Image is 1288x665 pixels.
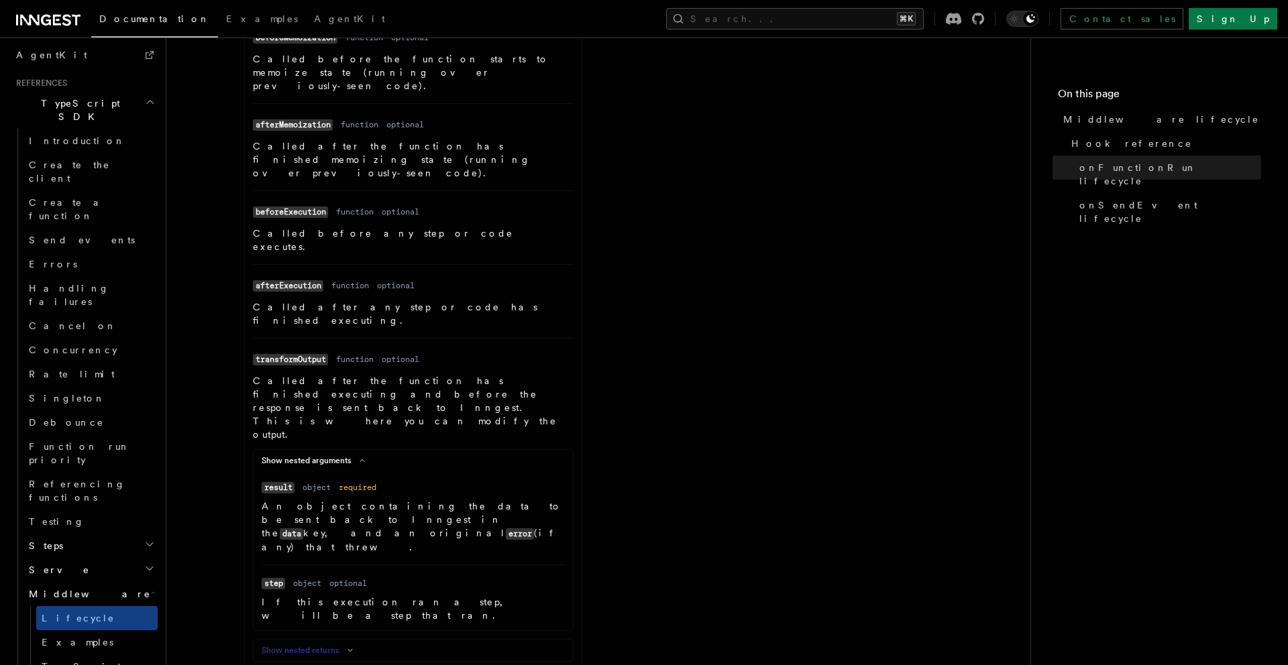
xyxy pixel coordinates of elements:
a: Errors [23,252,158,276]
span: onSendEvent lifecycle [1079,198,1261,225]
span: Create the client [29,160,110,184]
span: Introduction [29,135,125,146]
button: Show nested returns [262,645,358,656]
a: Introduction [23,129,158,153]
span: Hook reference [1071,137,1192,150]
span: Rate limit [29,369,115,379]
a: Handling failures [23,276,158,314]
span: Singleton [29,393,105,404]
span: Referencing functions [29,479,125,503]
p: If this execution ran a step, will be a step that ran. [262,595,565,622]
span: Send events [29,235,135,245]
span: Cancel on [29,320,117,331]
span: Middleware [23,587,151,601]
button: Middleware [23,582,158,606]
a: Rate limit [23,362,158,386]
span: TypeScript SDK [11,97,145,123]
button: Steps [23,534,158,558]
a: Create the client [23,153,158,190]
code: result [262,482,294,493]
dd: function [336,354,374,365]
dd: optional [377,280,415,291]
span: AgentKit [16,50,87,60]
code: transformOutput [253,354,328,365]
a: Hook reference [1066,131,1261,156]
span: Create a function [29,197,109,221]
dd: optional [386,119,424,130]
button: TypeScript SDK [11,91,158,129]
span: Steps [23,539,63,552]
span: Debounce [29,417,104,428]
a: Lifecycle [36,606,158,630]
dd: object [293,578,321,589]
span: Concurrency [29,345,117,355]
p: Called before any step or code executes. [253,227,574,253]
p: Called before the function starts to memoize state (running over previously-seen code). [253,52,574,93]
code: step [262,578,285,589]
button: Toggle dark mode [1006,11,1038,27]
a: Concurrency [23,338,158,362]
a: Contact sales [1061,8,1183,29]
kbd: ⌘K [897,12,916,25]
a: Middleware lifecycle [1058,107,1261,131]
span: Middleware lifecycle [1063,113,1259,126]
dd: function [341,119,378,130]
span: Examples [42,637,113,648]
a: onSendEvent lifecycle [1074,193,1261,231]
a: AgentKit [11,43,158,67]
code: afterExecution [253,280,323,292]
p: Called after any step or code has finished executing. [253,300,574,327]
a: Cancel on [23,314,158,338]
a: Send events [23,228,158,252]
span: Handling failures [29,283,109,307]
h4: On this page [1058,86,1261,107]
dd: optional [329,578,367,589]
span: Testing [29,516,85,527]
a: Singleton [23,386,158,410]
a: onFunctionRun lifecycle [1074,156,1261,193]
p: Called after the function has finished memoizing state (running over previously-seen code). [253,139,574,180]
span: onFunctionRun lifecycle [1079,161,1261,188]
a: Examples [218,4,306,36]
dd: function [336,206,374,217]
span: Function run priority [29,441,130,465]
span: Errors [29,259,77,269]
dd: optional [382,354,419,365]
a: Debounce [23,410,158,434]
span: Documentation [99,13,210,24]
code: beforeMemoization [253,32,337,44]
a: Create a function [23,190,158,228]
a: Sign Up [1189,8,1277,29]
p: Called after the function has finished executing and before the response is sent back to Inngest.... [253,374,574,441]
dd: required [339,482,376,493]
button: Search...⌘K [666,8,924,29]
a: Examples [36,630,158,654]
a: Function run priority [23,434,158,472]
code: afterMemoization [253,119,333,131]
a: Referencing functions [23,472,158,509]
span: Lifecycle [42,613,115,623]
a: AgentKit [306,4,393,36]
a: Testing [23,509,158,534]
span: AgentKit [314,13,385,24]
a: Documentation [91,4,218,38]
dd: object [303,482,331,493]
p: An object containing the data to be sent back to Inngest in the key, and an original (if any) tha... [262,499,565,554]
button: Serve [23,558,158,582]
dd: function [331,280,369,291]
span: References [11,78,67,88]
dd: optional [382,206,419,217]
code: data [280,528,303,540]
code: error [506,528,534,540]
span: Serve [23,563,90,577]
button: Show nested arguments [262,455,370,466]
code: beforeExecution [253,206,328,218]
span: Examples [226,13,298,24]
